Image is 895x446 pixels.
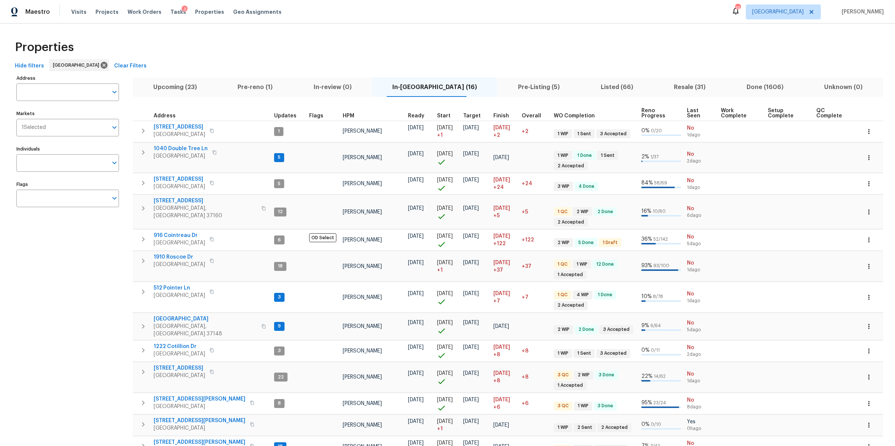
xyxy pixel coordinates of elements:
[555,372,572,378] span: 3 QC
[555,131,571,137] span: 1 WIP
[275,323,284,329] span: 9
[16,182,119,187] label: Flags
[95,8,119,16] span: Projects
[434,341,460,362] td: Project started on time
[154,261,205,268] span: [GEOGRAPHIC_DATA]
[16,147,119,151] label: Individuals
[687,344,715,351] span: No
[137,82,213,92] span: Upcoming (23)
[275,348,284,354] span: 3
[437,206,453,211] span: [DATE]
[687,132,715,138] span: 1d ago
[109,122,120,133] button: Open
[463,371,479,376] span: [DATE]
[182,6,188,13] div: 3
[593,261,617,268] span: 12 Done
[195,8,224,16] span: Properties
[653,263,669,268] span: 93 / 100
[154,350,205,358] span: [GEOGRAPHIC_DATA]
[275,400,284,407] span: 8
[687,378,715,384] span: 1d ago
[493,377,500,385] span: +8
[490,230,519,251] td: Scheduled to finish 122 day(s) late
[493,397,510,402] span: [DATE]
[519,251,551,282] td: 37 day(s) past target finish date
[502,82,576,92] span: Pre-Listing (5)
[154,152,208,160] span: [GEOGRAPHIC_DATA]
[154,175,205,183] span: [STREET_ADDRESS]
[519,393,551,414] td: 6 day(s) past target finish date
[343,181,382,186] span: [PERSON_NAME]
[109,87,120,97] button: Open
[275,209,286,215] span: 12
[434,195,460,229] td: Project started on time
[519,341,551,362] td: 8 day(s) past target finish date
[434,251,460,282] td: Project started 1 days late
[434,121,460,142] td: Project started 1 days late
[493,240,506,247] span: +122
[437,260,453,265] span: [DATE]
[154,292,205,299] span: [GEOGRAPHIC_DATA]
[71,8,87,16] span: Visits
[493,113,509,118] span: Finish
[493,351,500,358] span: +8
[641,180,653,186] span: 84 %
[555,219,587,225] span: 2 Accepted
[752,8,804,16] span: [GEOGRAPHIC_DATA]
[434,393,460,414] td: Project started on time
[463,151,479,156] span: [DATE]
[298,82,368,92] span: In-review (0)
[641,263,652,268] span: 93 %
[522,129,528,134] span: +2
[493,324,509,329] span: [DATE]
[585,82,649,92] span: Listed (66)
[641,237,652,242] span: 36 %
[154,315,257,323] span: [GEOGRAPHIC_DATA]
[463,291,479,296] span: [DATE]
[641,108,674,118] span: Reno Progress
[493,297,500,305] span: +7
[154,395,245,403] span: [STREET_ADDRESS][PERSON_NAME]
[687,327,715,333] span: 5d ago
[650,155,659,159] span: 1 / 37
[154,403,245,410] span: [GEOGRAPHIC_DATA]
[343,324,382,329] span: [PERSON_NAME]
[154,372,205,379] span: [GEOGRAPHIC_DATA]
[154,323,257,338] span: [GEOGRAPHIC_DATA], [GEOGRAPHIC_DATA] 37148
[493,234,510,239] span: [DATE]
[493,184,504,191] span: +24
[154,145,208,152] span: 1040 Double Tree Ln
[641,374,653,379] span: 22 %
[408,260,424,265] span: [DATE]
[437,177,453,183] span: [DATE]
[343,295,382,300] span: [PERSON_NAME]
[490,173,519,194] td: Scheduled to finish 24 day(s) late
[463,320,479,325] span: [DATE]
[721,108,755,118] span: Work Complete
[463,440,479,446] span: [DATE]
[343,348,382,354] span: [PERSON_NAME]
[114,61,147,71] span: Clear Filters
[595,292,615,298] span: 1 Done
[490,251,519,282] td: Scheduled to finish 37 day(s) late
[408,113,431,118] div: Earliest renovation start date (first business day after COE or Checkout)
[109,158,120,168] button: Open
[490,282,519,313] td: Scheduled to finish 7 day(s) late
[463,345,479,350] span: [DATE]
[343,264,382,269] span: [PERSON_NAME]
[687,177,715,184] span: No
[768,108,804,118] span: Setup Complete
[408,206,424,211] span: [DATE]
[437,345,453,350] span: [DATE]
[12,59,47,73] button: Hide filters
[309,113,323,118] span: Flags
[598,152,618,159] span: 1 Sent
[522,264,531,269] span: +37
[522,295,528,300] span: +7
[687,426,715,432] span: 0h ago
[493,125,510,130] span: [DATE]
[555,261,571,268] span: 1 QC
[554,113,595,118] span: WO Completion
[437,291,453,296] span: [DATE]
[490,341,519,362] td: Scheduled to finish 8 day(s) late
